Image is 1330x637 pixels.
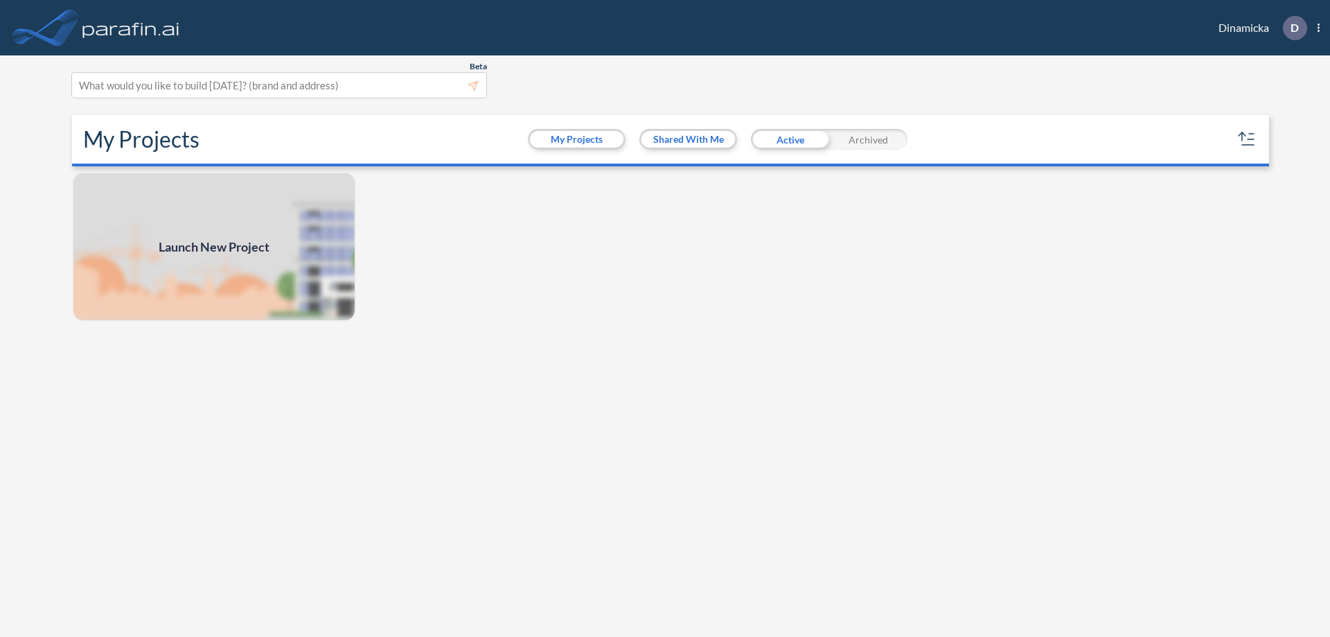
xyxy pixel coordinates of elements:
[1198,16,1320,40] div: Dinamicka
[159,238,269,256] span: Launch New Project
[1291,21,1299,34] p: D
[80,14,182,42] img: logo
[751,129,829,150] div: Active
[1236,128,1258,150] button: sort
[641,131,735,148] button: Shared With Me
[83,126,199,152] h2: My Projects
[530,131,623,148] button: My Projects
[72,172,356,322] img: add
[72,172,356,322] a: Launch New Project
[470,61,487,72] span: Beta
[829,129,907,150] div: Archived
